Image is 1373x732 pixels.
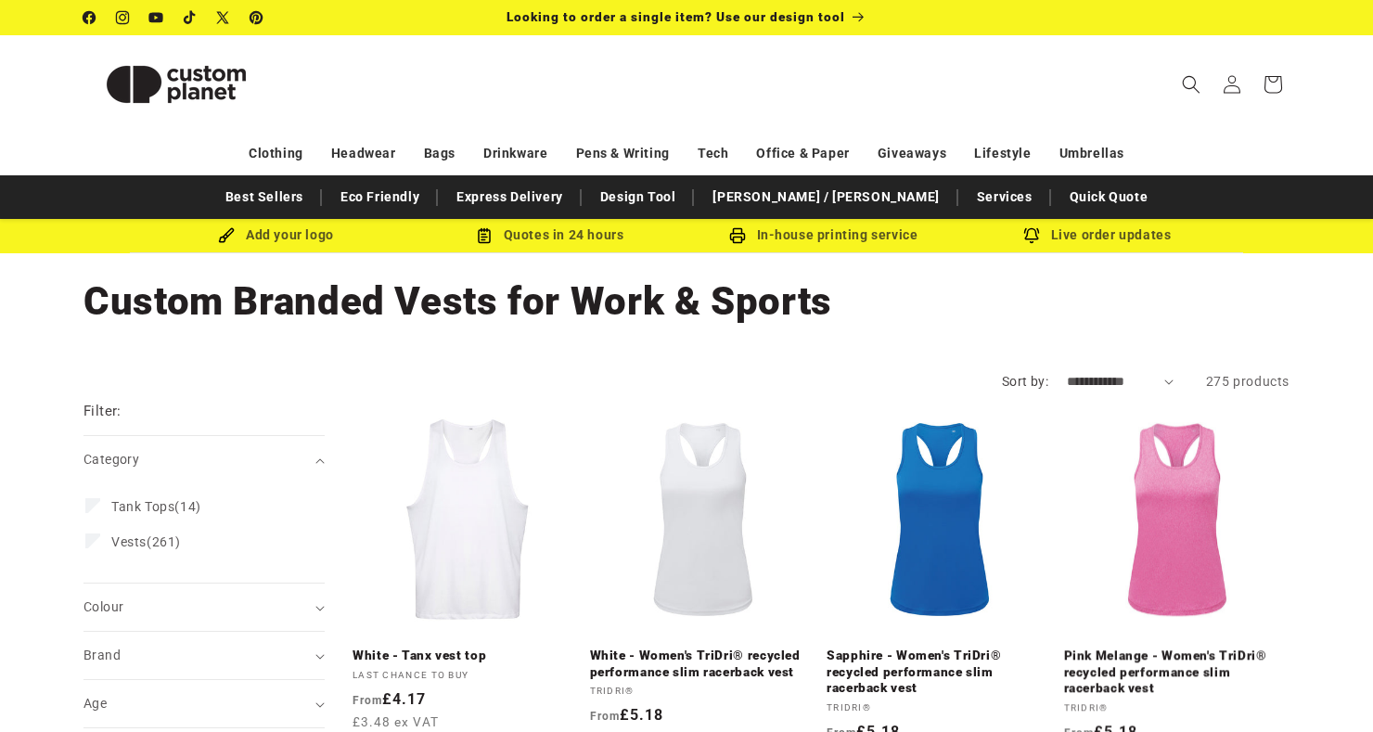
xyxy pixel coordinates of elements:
div: Quotes in 24 hours [413,224,686,247]
span: Brand [83,648,121,662]
a: Giveaways [878,137,946,170]
summary: Brand (0 selected) [83,632,325,679]
a: Services [968,181,1042,213]
a: Pink Melange - Women's TriDri® recycled performance slim racerback vest [1064,648,1290,697]
span: Category [83,452,139,467]
div: Live order updates [960,224,1234,247]
span: Looking to order a single item? Use our design tool [507,9,845,24]
h1: Custom Branded Vests for Work & Sports [83,276,1290,327]
a: Umbrellas [1059,137,1124,170]
a: Design Tool [591,181,686,213]
a: Drinkware [483,137,547,170]
a: Lifestyle [974,137,1031,170]
a: Tech [698,137,728,170]
summary: Search [1171,64,1212,105]
div: Add your logo [139,224,413,247]
div: In-house printing service [686,224,960,247]
img: Order updates [1023,227,1040,244]
a: Express Delivery [447,181,572,213]
span: 275 products [1206,374,1290,389]
img: In-house printing [729,227,746,244]
img: Custom Planet [83,43,269,126]
img: Order Updates Icon [476,227,493,244]
a: [PERSON_NAME] / [PERSON_NAME] [703,181,948,213]
a: Pens & Writing [576,137,670,170]
span: Vests [111,534,147,549]
span: Age [83,696,107,711]
img: Brush Icon [218,227,235,244]
span: Colour [83,599,123,614]
span: (261) [111,533,181,550]
span: Tank Tops [111,499,174,514]
summary: Age (0 selected) [83,680,325,727]
a: Sapphire - Women's TriDri® recycled performance slim racerback vest [827,648,1053,697]
summary: Category (0 selected) [83,436,325,483]
a: Custom Planet [77,35,276,133]
a: Clothing [249,137,303,170]
label: Sort by: [1002,374,1048,389]
span: (14) [111,498,201,515]
h2: Filter: [83,401,122,422]
a: Best Sellers [216,181,313,213]
a: Quick Quote [1060,181,1158,213]
a: White - Women's TriDri® recycled performance slim racerback vest [590,648,816,680]
a: Eco Friendly [331,181,429,213]
a: Office & Paper [756,137,849,170]
summary: Colour (0 selected) [83,584,325,631]
a: Bags [424,137,456,170]
a: White - Tanx vest top [353,648,579,664]
a: Headwear [331,137,396,170]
